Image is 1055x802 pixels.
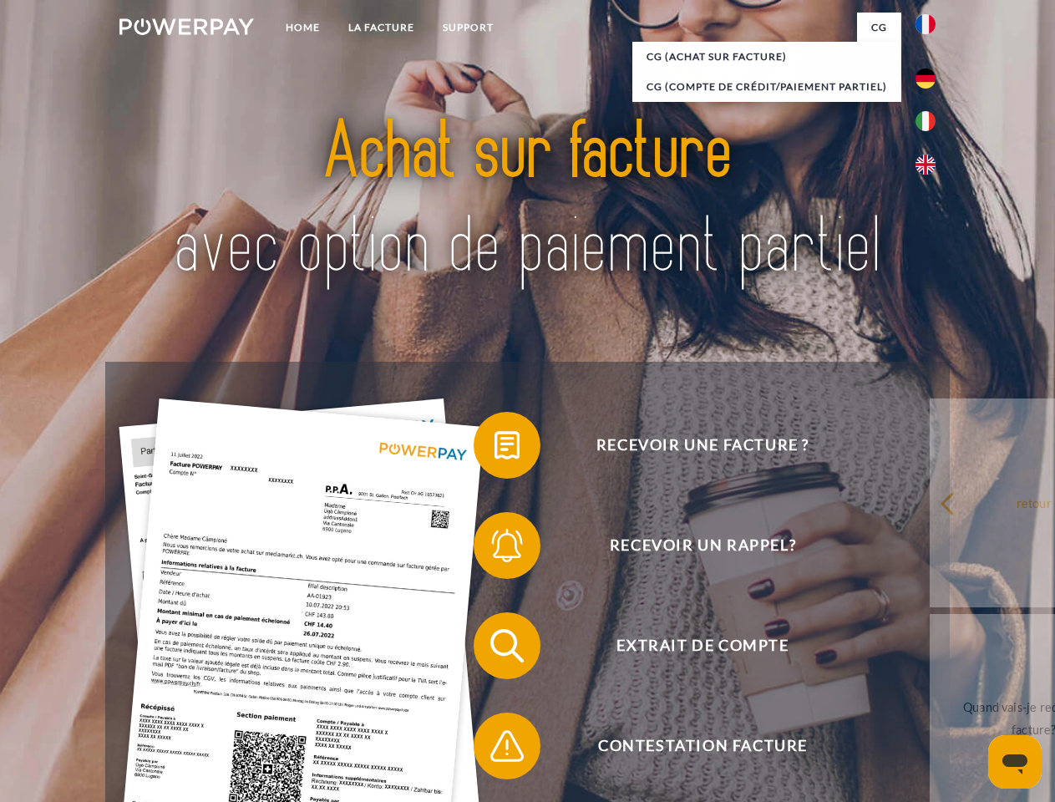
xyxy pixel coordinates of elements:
iframe: Bouton de lancement de la fenêtre de messagerie [988,735,1042,789]
a: Home [271,13,334,43]
img: qb_bill.svg [486,424,528,466]
img: qb_bell.svg [486,525,528,566]
span: Recevoir une facture ? [498,412,907,479]
img: it [916,111,936,131]
span: Contestation Facture [498,713,907,779]
a: Support [429,13,508,43]
a: LA FACTURE [334,13,429,43]
img: qb_search.svg [486,625,528,667]
button: Extrait de compte [474,612,908,679]
button: Recevoir une facture ? [474,412,908,479]
button: Contestation Facture [474,713,908,779]
img: en [916,155,936,175]
span: Recevoir un rappel? [498,512,907,579]
img: logo-powerpay-white.svg [119,18,254,35]
button: Recevoir un rappel? [474,512,908,579]
a: CG (achat sur facture) [632,42,901,72]
a: CG [857,13,901,43]
img: de [916,69,936,89]
img: fr [916,14,936,34]
a: CG (Compte de crédit/paiement partiel) [632,72,901,102]
img: title-powerpay_fr.svg [160,80,895,320]
span: Extrait de compte [498,612,907,679]
img: qb_warning.svg [486,725,528,767]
